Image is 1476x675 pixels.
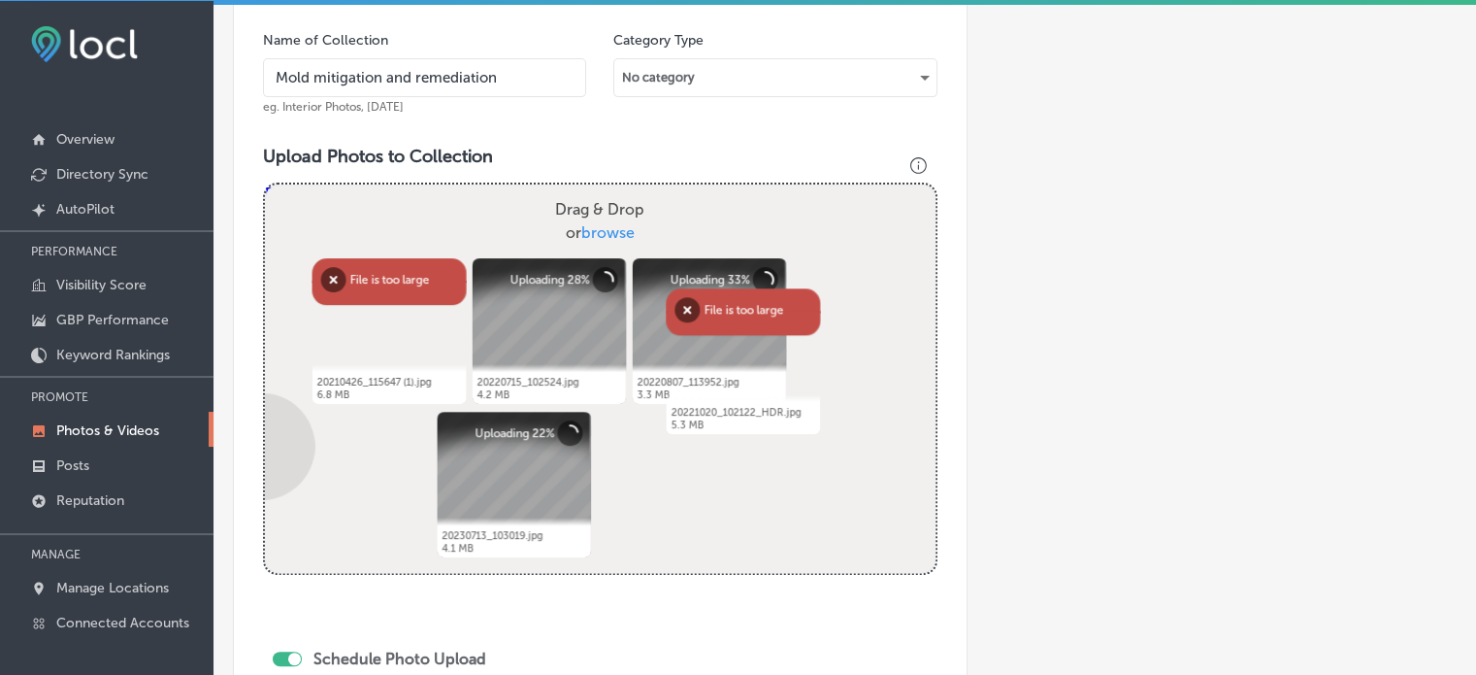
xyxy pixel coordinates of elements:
span: eg. Interior Photos, [DATE] [263,100,404,114]
p: Visibility Score [56,277,147,293]
p: AutoPilot [56,201,115,218]
p: Connected Accounts [56,615,189,631]
p: Reputation [56,492,124,509]
p: Directory Sync [56,166,148,183]
input: Title [263,58,586,97]
div: No category [614,62,935,93]
label: Name of Collection [263,32,388,49]
p: Keyword Rankings [56,347,170,363]
p: Posts [56,457,89,474]
p: GBP Performance [56,312,169,328]
label: Category Type [613,32,704,49]
p: Manage Locations [56,580,169,596]
h3: Upload Photos to Collection [263,146,937,167]
img: fda3e92497d09a02dc62c9cd864e3231.png [31,26,138,62]
p: Overview [56,131,115,148]
p: Photos & Videos [56,422,159,439]
label: Schedule Photo Upload [313,650,486,668]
